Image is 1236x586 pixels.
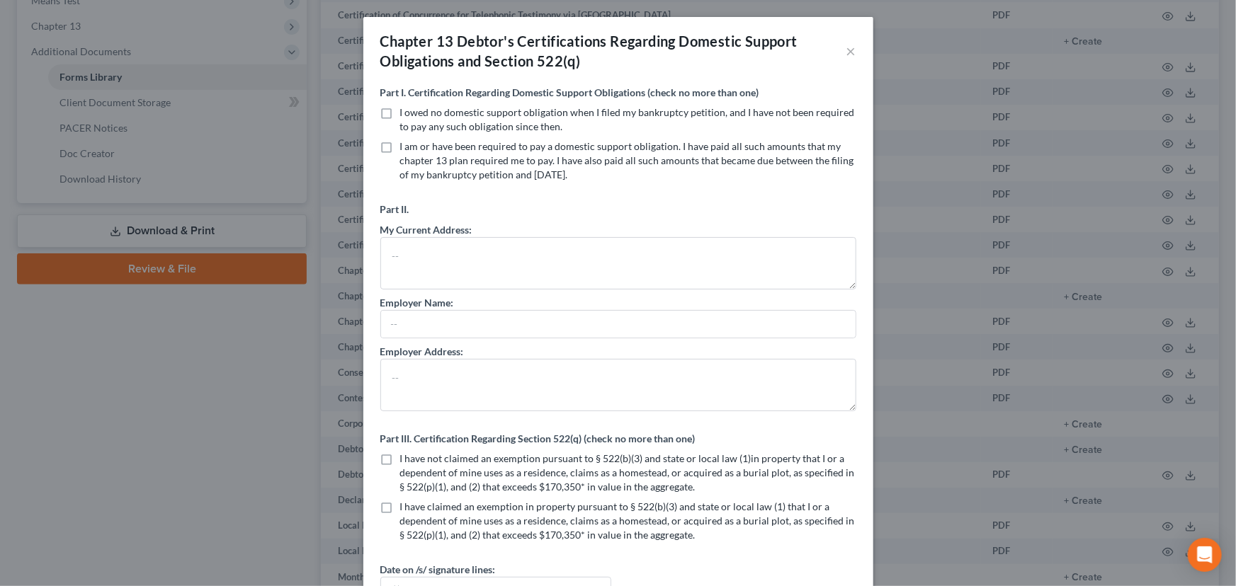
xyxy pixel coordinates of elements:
button: × [846,42,856,59]
label: My Current Address: [380,222,472,237]
span: I am or have been required to pay a domestic support obligation. I have paid all such amounts tha... [400,140,854,180]
span: I owed no domestic support obligation when I filed my bankruptcy petition, and I have not been re... [400,106,855,132]
label: Part I. Certification Regarding Domestic Support Obligations (check no more than one) [380,85,759,100]
div: Open Intercom Messenger [1188,538,1222,572]
label: Part II. [380,202,409,217]
label: Employer Name: [380,295,454,310]
span: I have not claimed an exemption pursuant to § 522(b)(3) and state or local law (1)in property tha... [400,452,855,493]
div: Chapter 13 Debtor's Certifications Regarding Domestic Support Obligations and Section 522(q) [380,31,846,71]
label: Date on /s/ signature lines: [380,562,496,577]
input: -- [381,311,856,338]
span: I have claimed an exemption in property pursuant to § 522(b)(3) and state or local law (1) that I... [400,500,855,541]
label: Employer Address: [380,344,464,359]
label: Part III. Certification Regarding Section 522(q) (check no more than one) [380,431,696,446]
